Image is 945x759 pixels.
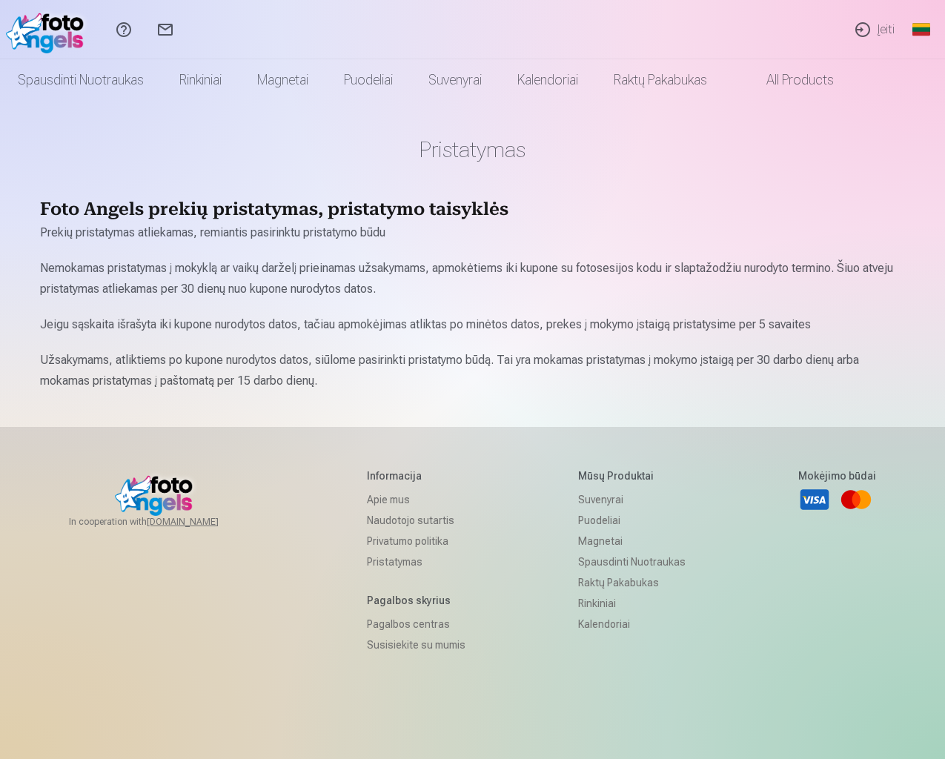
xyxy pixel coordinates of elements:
[578,614,686,634] a: Kalendoriai
[367,551,465,572] a: Pristatymas
[578,593,686,614] a: Rinkiniai
[596,59,725,101] a: Raktų pakabukas
[367,489,465,510] a: Apie mus
[840,483,872,516] a: Mastercard
[411,59,500,101] a: Suvenyrai
[798,483,831,516] a: Visa
[578,531,686,551] a: Magnetai
[239,59,326,101] a: Magnetai
[578,468,686,483] h5: Mūsų produktai
[367,468,465,483] h5: Informacija
[367,614,465,634] a: Pagalbos centras
[367,510,465,531] a: Naudotojo sutartis
[40,350,906,391] p: Užsakymams, atliktiems po kupone nurodytos datos, siūlome pasirinkti pristatymo būdą. Tai yra mok...
[147,516,254,528] a: [DOMAIN_NAME]
[578,572,686,593] a: Raktų pakabukas
[500,59,596,101] a: Kalendoriai
[6,6,91,53] img: /fa2
[40,136,906,163] h1: Pristatymas
[367,593,465,608] h5: Pagalbos skyrius
[578,510,686,531] a: Puodeliai
[367,634,465,655] a: Susisiekite su mumis
[578,551,686,572] a: Spausdinti nuotraukas
[40,222,906,243] p: Prekių pristatymas atliekamas, remiantis pasirinktu pristatymo būdu
[40,199,906,222] h2: Foto Angels prekių pristatymas, pristatymo taisyklės
[367,531,465,551] a: Privatumo politika
[725,59,852,101] a: All products
[40,314,906,335] p: Jeigu sąskaita išrašyta iki kupone nurodytos datos, tačiau apmokėjimas atliktas po minėtos datos,...
[578,489,686,510] a: Suvenyrai
[40,258,906,299] p: Nemokamas pristatymas į mokyklą ar vaikų darželį prieinamas užsakymams, apmokėtiems iki kupone su...
[798,468,876,483] h5: Mokėjimo būdai
[69,516,254,528] span: In cooperation with
[162,59,239,101] a: Rinkiniai
[326,59,411,101] a: Puodeliai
